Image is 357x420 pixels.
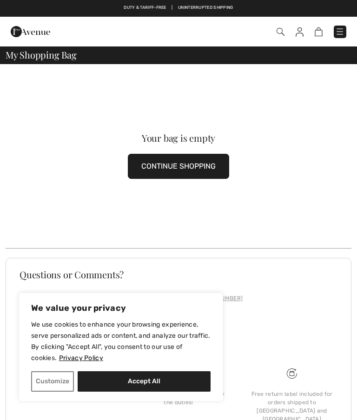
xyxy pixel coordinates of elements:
div: We value your privacy [19,293,223,401]
a: 1ère Avenue [11,27,50,35]
div: Your bag is empty [23,133,334,143]
img: Menu [335,27,344,36]
p: We use cookies to enhance your browsing experience, serve personalized ads or content, and analyz... [31,319,211,364]
img: Shopping Bag [315,27,323,36]
img: My Info [296,27,304,37]
button: Accept All [78,371,211,392]
button: CONTINUE SHOPPING [128,154,229,179]
div: Free shipping on orders over $99 [16,390,114,398]
p: We value your privacy [31,302,211,314]
button: Customize [31,371,74,392]
h3: Questions or Comments? [20,270,337,279]
span: My Shopping Bag [6,50,77,59]
img: Search [277,28,284,36]
img: 1ère Avenue [11,22,50,41]
img: Free shipping on orders over $99 [287,368,297,379]
a: Privacy Policy [59,354,104,362]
